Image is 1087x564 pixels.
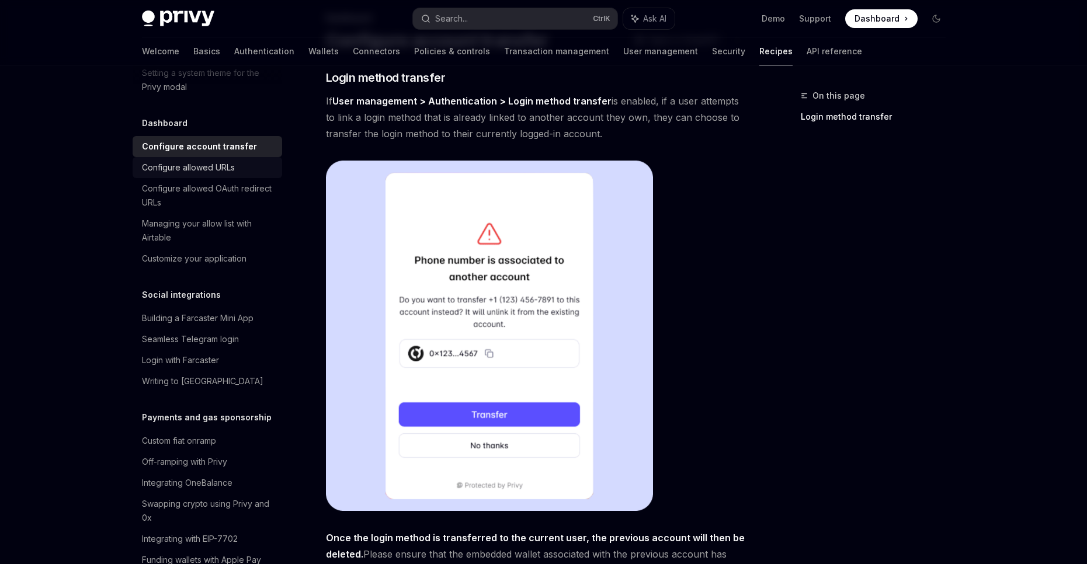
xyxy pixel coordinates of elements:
div: Writing to [GEOGRAPHIC_DATA] [142,374,263,388]
div: Custom fiat onramp [142,434,216,448]
a: Dashboard [845,9,918,28]
a: Integrating with EIP-7702 [133,528,282,549]
div: Integrating with EIP-7702 [142,532,238,546]
div: Off-ramping with Privy [142,455,227,469]
a: Customize your application [133,248,282,269]
strong: User management > Authentication > Login method transfer [332,95,612,107]
span: Dashboard [855,13,900,25]
h5: Dashboard [142,116,187,130]
img: dark logo [142,11,214,27]
span: Login method transfer [326,69,446,86]
a: Writing to [GEOGRAPHIC_DATA] [133,371,282,392]
a: Login method transfer [801,107,955,126]
a: Integrating OneBalance [133,472,282,493]
a: API reference [807,37,862,65]
div: Swapping crypto using Privy and 0x [142,497,275,525]
a: Welcome [142,37,179,65]
div: Customize your application [142,252,246,266]
a: Seamless Telegram login [133,329,282,350]
a: Building a Farcaster Mini App [133,308,282,329]
h5: Payments and gas sponsorship [142,410,272,424]
a: Policies & controls [414,37,490,65]
a: Configure allowed OAuth redirect URLs [133,178,282,213]
a: Support [799,13,831,25]
button: Toggle dark mode [927,9,946,28]
span: If is enabled, if a user attempts to link a login method that is already linked to another accoun... [326,93,747,142]
span: Ctrl K [593,14,610,23]
a: Managing your allow list with Airtable [133,213,282,248]
a: Off-ramping with Privy [133,451,282,472]
div: Login with Farcaster [142,353,219,367]
a: Configure account transfer [133,136,282,157]
div: Building a Farcaster Mini App [142,311,253,325]
a: Swapping crypto using Privy and 0x [133,493,282,528]
button: Search...CtrlK [413,8,617,29]
a: Security [712,37,745,65]
a: Basics [193,37,220,65]
button: Ask AI [623,8,675,29]
span: On this page [812,89,865,103]
div: Search... [435,12,468,26]
a: Transaction management [504,37,609,65]
a: User management [623,37,698,65]
a: Configure allowed URLs [133,157,282,178]
a: Custom fiat onramp [133,430,282,451]
a: Login with Farcaster [133,350,282,371]
a: Authentication [234,37,294,65]
div: Configure account transfer [142,140,257,154]
a: Connectors [353,37,400,65]
h5: Social integrations [142,288,221,302]
img: Sample account transfer flow [326,161,653,511]
a: Recipes [759,37,793,65]
strong: Once the login method is transferred to the current user, the previous account will then be deleted. [326,532,745,560]
div: Integrating OneBalance [142,476,232,490]
a: Demo [762,13,785,25]
span: Ask AI [643,13,666,25]
div: Configure allowed OAuth redirect URLs [142,182,275,210]
div: Managing your allow list with Airtable [142,217,275,245]
div: Seamless Telegram login [142,332,239,346]
a: Wallets [308,37,339,65]
div: Configure allowed URLs [142,161,235,175]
